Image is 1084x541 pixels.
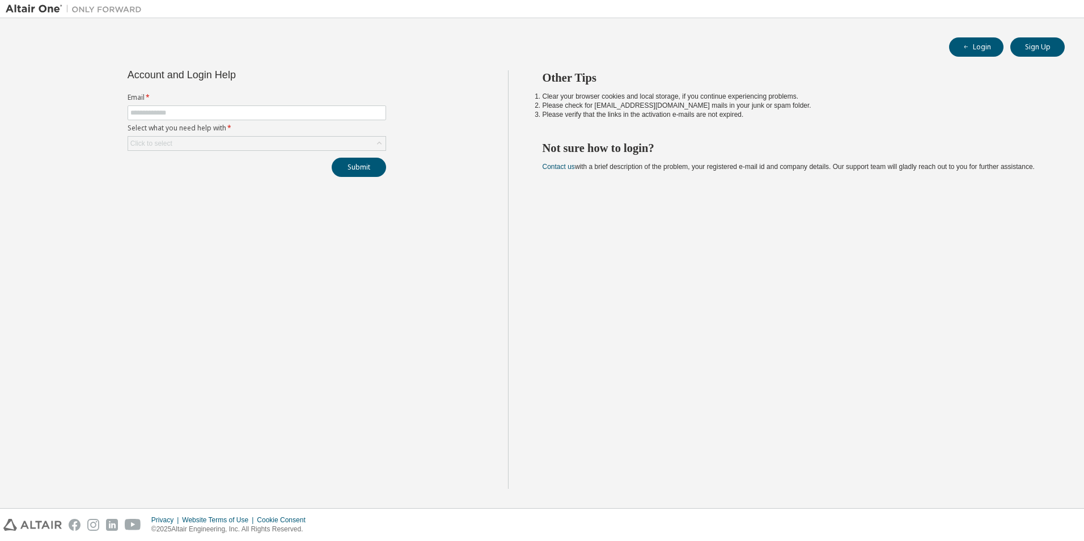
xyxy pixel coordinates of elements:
div: Account and Login Help [128,70,334,79]
img: altair_logo.svg [3,519,62,531]
li: Clear your browser cookies and local storage, if you continue experiencing problems. [543,92,1045,101]
label: Email [128,93,386,102]
li: Please check for [EMAIL_ADDRESS][DOMAIN_NAME] mails in your junk or spam folder. [543,101,1045,110]
img: youtube.svg [125,519,141,531]
a: Contact us [543,163,575,171]
img: instagram.svg [87,519,99,531]
label: Select what you need help with [128,124,386,133]
button: Sign Up [1010,37,1065,57]
h2: Not sure how to login? [543,141,1045,155]
div: Privacy [151,515,182,525]
div: Cookie Consent [257,515,312,525]
p: © 2025 Altair Engineering, Inc. All Rights Reserved. [151,525,312,534]
span: with a brief description of the problem, your registered e-mail id and company details. Our suppo... [543,163,1035,171]
img: linkedin.svg [106,519,118,531]
button: Login [949,37,1003,57]
button: Submit [332,158,386,177]
div: Website Terms of Use [182,515,257,525]
li: Please verify that the links in the activation e-mails are not expired. [543,110,1045,119]
h2: Other Tips [543,70,1045,85]
img: Altair One [6,3,147,15]
div: Click to select [128,137,386,150]
div: Click to select [130,139,172,148]
img: facebook.svg [69,519,81,531]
